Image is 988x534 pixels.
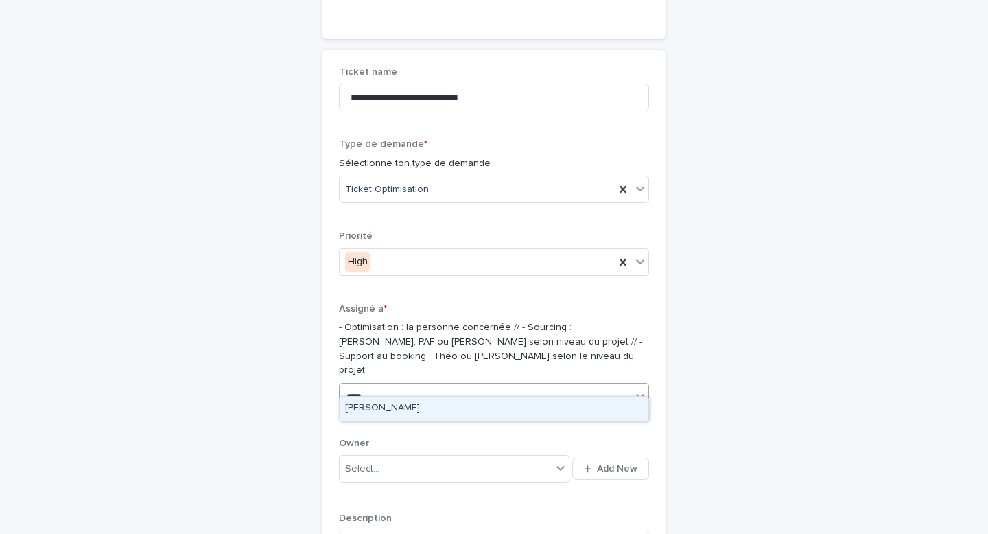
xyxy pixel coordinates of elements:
p: - Optimisation : la personne concernée // - Sourcing : [PERSON_NAME], PAF ou [PERSON_NAME] selon ... [339,321,649,378]
span: Assigné à [339,304,387,314]
span: Description [339,513,392,523]
div: High [345,252,370,272]
span: Priorité [339,231,373,241]
span: Type de demande [339,139,427,149]
span: Owner [339,439,369,448]
button: Add New [572,458,649,480]
span: Add New [597,464,637,474]
div: Select... [345,462,379,476]
div: Albane Dumont [340,397,648,421]
span: Ticket name [339,67,397,77]
p: Sélectionne ton type de demande [339,156,649,171]
span: Ticket Optimisation [345,183,429,197]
